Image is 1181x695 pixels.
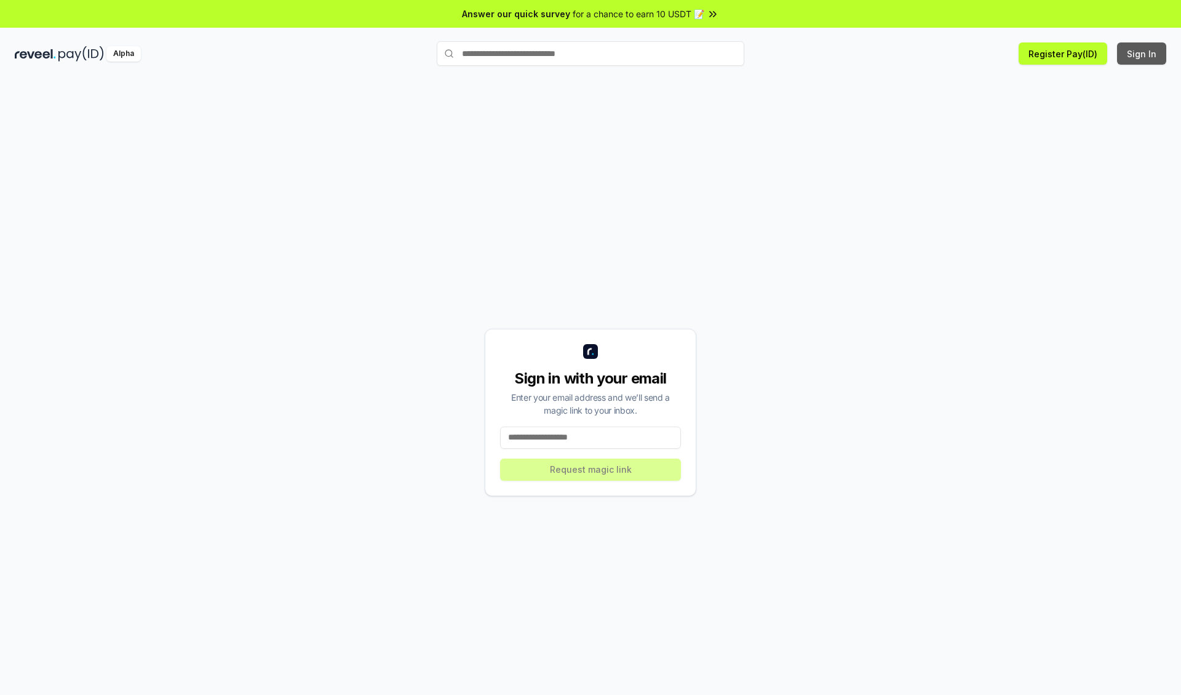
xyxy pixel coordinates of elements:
[573,7,704,20] span: for a chance to earn 10 USDT 📝
[1019,42,1107,65] button: Register Pay(ID)
[1117,42,1166,65] button: Sign In
[462,7,570,20] span: Answer our quick survey
[583,344,598,359] img: logo_small
[500,391,681,417] div: Enter your email address and we’ll send a magic link to your inbox.
[58,46,104,62] img: pay_id
[106,46,141,62] div: Alpha
[15,46,56,62] img: reveel_dark
[500,369,681,388] div: Sign in with your email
